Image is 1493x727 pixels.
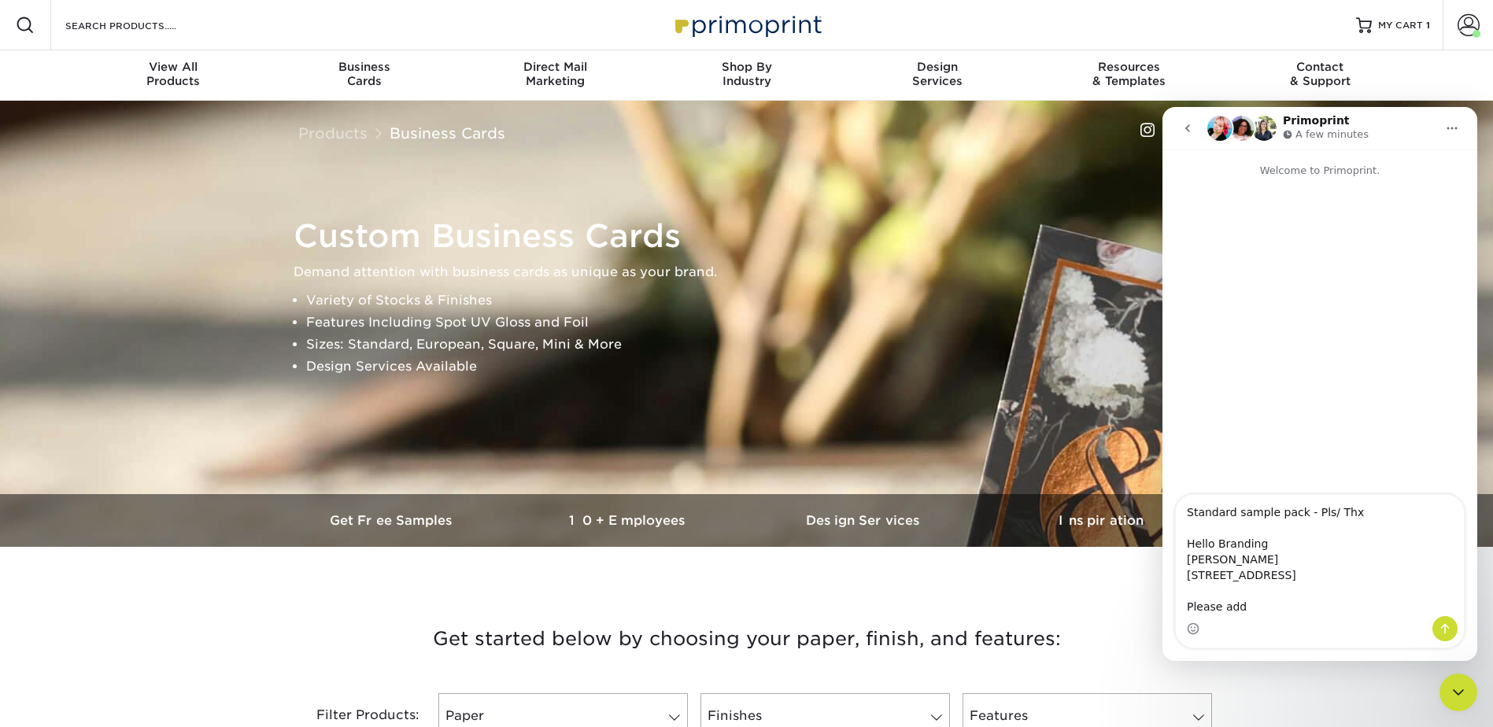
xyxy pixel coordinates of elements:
div: Cards [268,60,460,88]
iframe: Intercom live chat [1439,673,1477,711]
a: Products [298,124,368,142]
a: Contact& Support [1225,50,1416,101]
a: BusinessCards [268,50,460,101]
span: Contact [1225,60,1416,74]
div: Marketing [460,60,651,88]
div: Products [78,60,269,88]
div: Services [842,60,1033,88]
a: Resources& Templates [1033,50,1225,101]
a: Inspiration [983,494,1219,547]
span: View All [78,60,269,74]
iframe: Google Customer Reviews [4,679,134,721]
h3: Design Services [747,513,983,528]
h3: 10+ Employees [511,513,747,528]
a: Direct MailMarketing [460,50,651,101]
a: Business Cards [390,124,505,142]
span: Resources [1033,60,1225,74]
a: View AllProducts [78,50,269,101]
li: Variety of Stocks & Finishes [306,290,1214,312]
span: 1 [1426,20,1430,31]
a: Design Services [747,494,983,547]
span: Business [268,60,460,74]
div: & Support [1225,60,1416,88]
span: Design [842,60,1033,74]
h1: Custom Business Cards [294,217,1214,255]
h3: Get started below by choosing your paper, finish, and features: [286,603,1207,674]
p: Demand attention with business cards as unique as your brand. [294,261,1214,283]
a: Get Free Samples [275,494,511,547]
input: SEARCH PRODUCTS..... [64,16,217,35]
h3: Inspiration [983,513,1219,528]
div: Industry [651,60,842,88]
li: Sizes: Standard, European, Square, Mini & More [306,334,1214,356]
li: Features Including Spot UV Gloss and Foil [306,312,1214,334]
span: Shop By [651,60,842,74]
li: Design Services Available [306,356,1214,378]
h3: Get Free Samples [275,513,511,528]
img: Primoprint [668,8,826,42]
div: & Templates [1033,60,1225,88]
span: MY CART [1378,19,1423,32]
a: Shop ByIndustry [651,50,842,101]
span: Direct Mail [460,60,651,74]
a: DesignServices [842,50,1033,101]
iframe: Intercom live chat [1162,107,1477,661]
a: 10+ Employees [511,494,747,547]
